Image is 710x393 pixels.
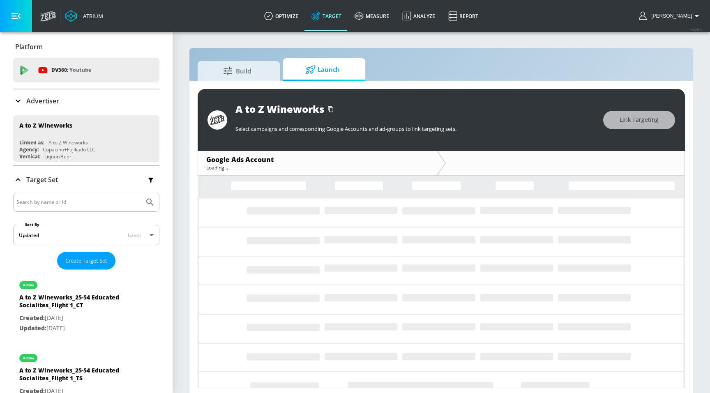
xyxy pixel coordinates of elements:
div: activeA to Z Wineworks_25-54 Educated Socialites_Flight 1_CTCreated:[DATE]Updated:[DATE] [13,273,159,339]
p: Platform [15,42,43,51]
a: optimize [258,1,305,31]
p: [DATE] [19,313,134,323]
div: A to Z WineworksLinked as:A to Z WineworksAgency:Copacino+Fujikado LLCVertical:Liquor/Beer [13,115,159,162]
p: Advertiser [26,96,59,105]
div: A to Z Wineworks [235,102,324,116]
div: Google Ads AccountLoading... [198,151,437,175]
div: Advertiser [13,89,159,112]
span: v 4.28.0 [690,27,702,32]
div: Linked as: [19,139,44,146]
a: Atrium [65,10,103,22]
div: Loading... [206,164,429,171]
span: latest [128,232,141,239]
p: [DATE] [19,323,134,334]
div: Google Ads Account [206,155,429,164]
span: login as: justin.nim@zefr.com [648,13,692,19]
div: Atrium [80,12,103,20]
span: Create Target Set [65,256,107,265]
div: Copacino+Fujikado LLC [43,146,95,153]
span: Updated: [19,324,46,332]
p: Target Set [26,175,58,184]
p: Select campaigns and corresponding Google Accounts and ad-groups to link targeting sets. [235,125,595,133]
a: Report [442,1,485,31]
div: A to Z Wineworks [48,139,88,146]
a: measure [348,1,396,31]
label: Sort By [23,222,41,227]
div: Vertical: [19,153,40,160]
div: Target Set [13,166,159,193]
button: [PERSON_NAME] [639,11,702,21]
div: Updated [19,232,39,239]
a: Target [305,1,348,31]
div: Platform [13,35,159,58]
div: A to Z Wineworks_25-54 Educated Socialites_Flight 1_TS [19,366,134,386]
div: DV360: Youtube [13,58,159,82]
span: Build [206,61,268,81]
a: Analyze [396,1,442,31]
div: Agency: [19,146,39,153]
div: active [23,356,34,360]
div: A to Z Wineworks_25-54 Educated Socialites_Flight 1_CT [19,293,134,313]
p: DV360: [51,66,91,75]
div: Liquor/Beer [44,153,71,160]
span: Launch [291,60,354,80]
button: Create Target Set [57,252,115,270]
span: Created: [19,314,45,322]
p: Youtube [69,66,91,74]
input: Search by name or Id [16,197,141,208]
div: active [23,283,34,287]
div: A to Z Wineworks [19,121,72,129]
